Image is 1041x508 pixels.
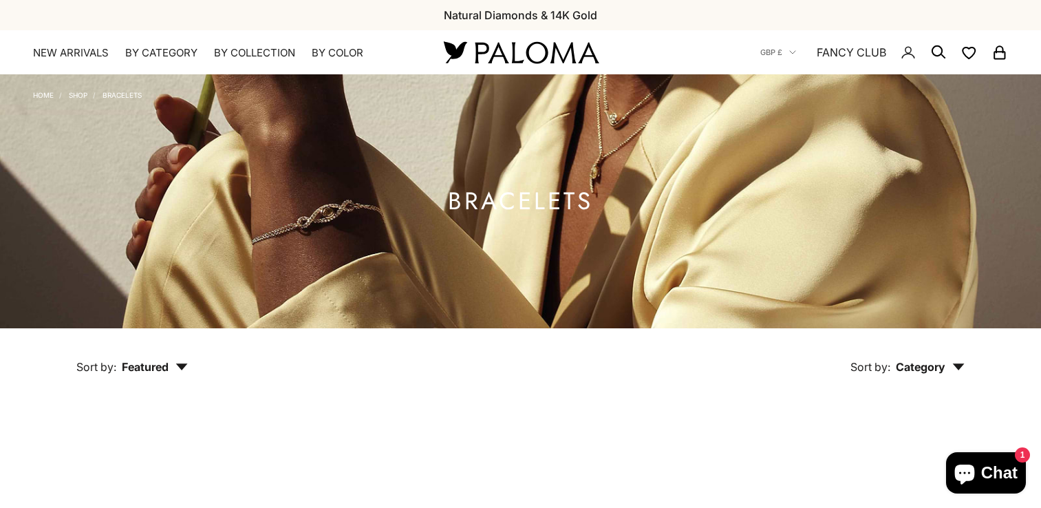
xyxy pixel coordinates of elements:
[444,6,597,24] p: Natural Diamonds & 14K Gold
[760,46,782,59] span: GBP £
[312,46,363,60] summary: By Color
[33,46,109,60] a: NEW ARRIVALS
[122,360,188,374] span: Featured
[819,328,996,386] button: Sort by: Category
[942,452,1030,497] inbox-online-store-chat: Shopify online store chat
[33,88,142,99] nav: Breadcrumb
[760,46,796,59] button: GBP £
[69,91,87,99] a: Shop
[76,360,116,374] span: Sort by:
[896,360,965,374] span: Category
[103,91,142,99] a: Bracelets
[448,193,593,210] h1: Bracelets
[33,46,411,60] nav: Primary navigation
[760,30,1008,74] nav: Secondary navigation
[33,91,54,99] a: Home
[850,360,890,374] span: Sort by:
[125,46,197,60] summary: By Category
[45,328,219,386] button: Sort by: Featured
[214,46,295,60] summary: By Collection
[817,43,886,61] a: FANCY CLUB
